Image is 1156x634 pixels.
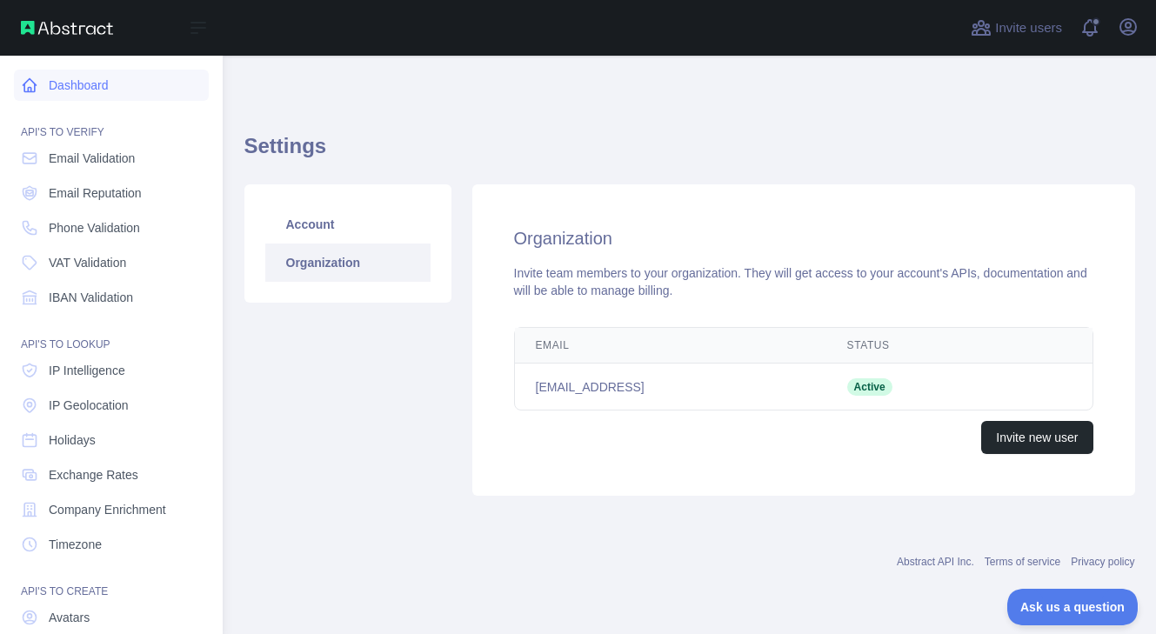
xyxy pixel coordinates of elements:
td: [EMAIL_ADDRESS] [515,364,826,410]
span: IP Intelligence [49,362,125,379]
a: Holidays [14,424,209,456]
span: Active [847,378,892,396]
span: Phone Validation [49,219,140,237]
a: Email Validation [14,143,209,174]
th: Status [826,328,1006,364]
a: Terms of service [985,556,1060,568]
span: Company Enrichment [49,501,166,518]
a: IP Geolocation [14,390,209,421]
div: Invite team members to your organization. They will get access to your account's APIs, documentat... [514,264,1093,299]
a: Abstract API Inc. [897,556,974,568]
a: Company Enrichment [14,494,209,525]
button: Invite new user [981,421,1093,454]
div: API'S TO VERIFY [14,104,209,139]
div: API'S TO LOOKUP [14,317,209,351]
a: IBAN Validation [14,282,209,313]
a: Organization [265,244,431,282]
img: Abstract API [21,21,113,35]
a: Avatars [14,602,209,633]
iframe: Toggle Customer Support [1007,589,1139,625]
a: Account [265,205,431,244]
span: Email Reputation [49,184,142,202]
th: Email [515,328,826,364]
a: Exchange Rates [14,459,209,491]
a: Phone Validation [14,212,209,244]
a: Timezone [14,529,209,560]
h1: Settings [244,132,1135,174]
a: Email Reputation [14,177,209,209]
a: IP Intelligence [14,355,209,386]
h2: Organization [514,226,1093,250]
button: Invite users [967,14,1066,42]
span: VAT Validation [49,254,126,271]
a: Privacy policy [1071,556,1134,568]
span: IBAN Validation [49,289,133,306]
span: Avatars [49,609,90,626]
span: Holidays [49,431,96,449]
div: API'S TO CREATE [14,564,209,598]
span: Timezone [49,536,102,553]
a: VAT Validation [14,247,209,278]
span: Invite users [995,18,1062,38]
span: Email Validation [49,150,135,167]
span: Exchange Rates [49,466,138,484]
span: IP Geolocation [49,397,129,414]
a: Dashboard [14,70,209,101]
